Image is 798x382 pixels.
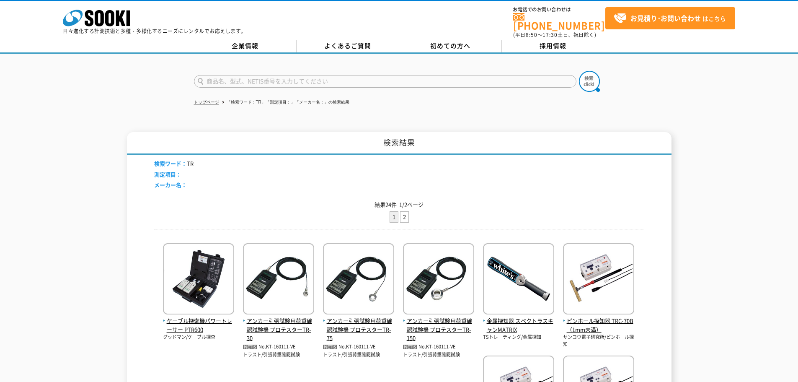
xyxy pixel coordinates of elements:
[563,308,634,334] a: ピンホール探知器 TRC-70B（1mm未満）
[630,13,701,23] strong: お見積り･お問い合わせ
[220,98,349,107] li: 「検索ワード：TR」「測定項目：」「メーカー名：」の検索結果
[323,343,394,351] p: No.KT-160111-VE
[163,308,234,334] a: ケーブル探索機パワートレーサー PTR600
[605,7,735,29] a: お見積り･お問い合わせはこちら
[323,308,394,343] a: アンカー引張試験用荷重確認試験機 プロテスターTR-75
[563,243,634,317] img: TRC-70B（1mm未満）
[163,243,234,317] img: PTR600
[483,308,554,334] a: 金属探知器 スペクトラスキャンMATRIX
[563,334,634,348] p: サンコウ電子研究所/ピンホール探知
[194,40,297,52] a: 企業情報
[243,317,314,343] span: アンカー引張試験用荷重確認試験機 プロテスターTR-30
[194,75,576,88] input: 商品名、型式、NETIS番号を入力してください
[526,31,537,39] span: 8:50
[323,351,394,359] p: トラスト/引張荷重確認試験
[63,29,246,34] p: 日々進化する計測技術と多種・多様化するニーズにレンタルでお応えします。
[513,7,605,12] span: お電話でのお問い合わせは
[163,317,234,334] span: ケーブル探索機パワートレーサー PTR600
[430,41,470,50] span: 初めての方へ
[154,159,187,167] span: 検索ワード：
[323,317,394,343] span: アンカー引張試験用荷重確認試験機 プロテスターTR-75
[579,71,600,92] img: btn_search.png
[563,317,634,334] span: ピンホール探知器 TRC-70B（1mm未満）
[513,31,596,39] span: (平日 ～ 土日、祝日除く)
[154,181,187,189] span: メーカー名：
[390,211,398,223] li: 1
[614,12,726,25] span: はこちら
[400,212,408,222] a: 2
[403,351,474,359] p: トラスト/引張荷重確認試験
[513,13,605,30] a: [PHONE_NUMBER]
[502,40,604,52] a: 採用情報
[243,243,314,317] img: プロテスターTR-30
[243,343,314,351] p: No.KT-160111-VE
[403,308,474,343] a: アンカー引張試験用荷重確認試験機 プロテスターTR-150
[483,317,554,334] span: 金属探知器 スペクトラスキャンMATRIX
[154,159,194,168] li: TR
[542,31,558,39] span: 17:30
[323,243,394,317] img: プロテスターTR-75
[243,351,314,359] p: トラスト/引張荷重確認試験
[154,170,181,178] span: 測定項目：
[127,132,671,155] h1: 検索結果
[403,243,474,317] img: プロテスターTR-150
[483,243,554,317] img: スペクトラスキャンMATRIX
[403,317,474,343] span: アンカー引張試験用荷重確認試験機 プロテスターTR-150
[297,40,399,52] a: よくあるご質問
[243,308,314,343] a: アンカー引張試験用荷重確認試験機 プロテスターTR-30
[483,334,554,341] p: TSトレーティング/金属探知
[154,200,644,209] p: 結果24件 1/2ページ
[399,40,502,52] a: 初めての方へ
[403,343,474,351] p: No.KT-160111-VE
[163,334,234,341] p: グッドマン/ケーブル探査
[194,100,219,104] a: トップページ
